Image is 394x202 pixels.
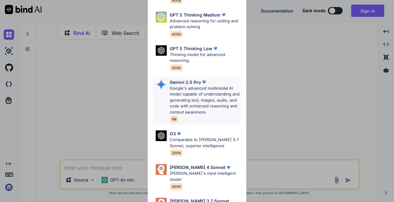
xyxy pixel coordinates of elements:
[156,130,167,141] img: Pick Models
[170,164,225,170] p: [PERSON_NAME] 4 Sonnet
[170,12,221,18] p: GPT 5 Thinking Medium
[170,137,241,149] p: Comparable to [PERSON_NAME] 3.7 Sonnet, superior intelligence
[170,64,183,71] span: 400k
[221,12,227,18] img: premium
[170,170,241,182] p: [PERSON_NAME]'s most intelligent model
[170,183,183,190] span: 200K
[170,116,178,123] span: 1M
[170,52,241,64] p: Thinking model for advanced reasoning.
[156,164,167,175] img: Pick Models
[156,79,167,90] img: Pick Models
[170,31,183,38] span: 400k
[170,149,183,156] span: 200K
[170,130,176,137] p: O3
[170,45,212,52] p: GPT 5 Thinking Low
[156,12,167,23] img: Pick Models
[170,79,201,85] p: Gemini 2.5 Pro
[156,45,167,56] img: Pick Models
[225,164,232,170] img: premium
[170,18,241,30] p: Advanced reasoning for coding and problem solving
[201,79,207,85] img: premium
[176,131,182,137] img: premium
[212,45,218,51] img: premium
[170,85,241,115] p: Google's advanced multimodal AI model capable of understanding and generating text, images, audio...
